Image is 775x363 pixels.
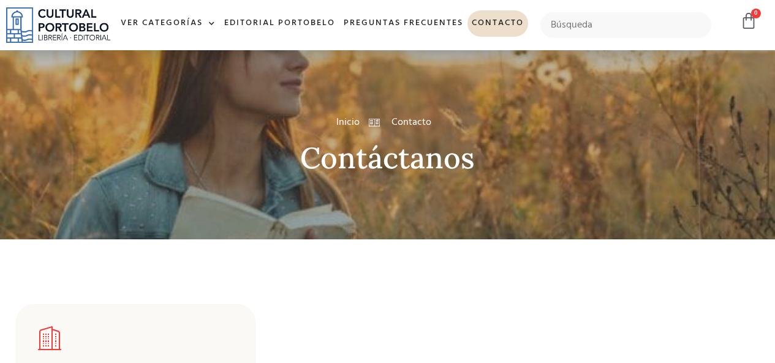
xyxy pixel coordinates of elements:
a: Inicio [336,115,360,130]
a: Editorial Portobelo [220,10,339,37]
input: Búsqueda [540,12,711,38]
span: Contacto [388,115,431,130]
a: 0 [740,12,757,30]
a: Preguntas frecuentes [339,10,467,37]
a: Ver Categorías [116,10,220,37]
a: Contacto [467,10,528,37]
span: 0 [751,9,761,18]
h2: Contáctanos [16,142,759,174]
